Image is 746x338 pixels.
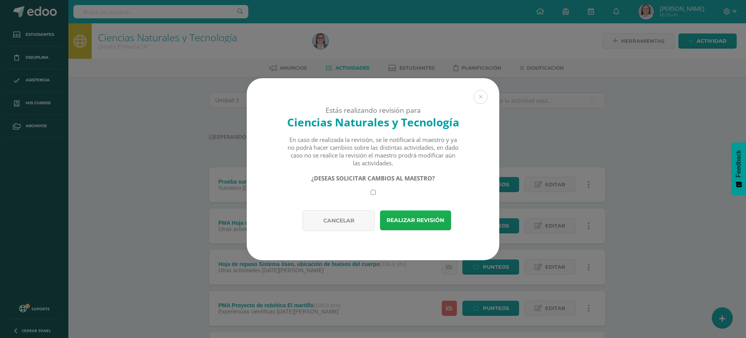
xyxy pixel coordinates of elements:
button: Cancelar [303,210,375,231]
span: Feedback [735,150,742,177]
strong: Ciencias Naturales y Tecnología [287,115,459,130]
input: Require changes [371,190,376,195]
strong: ¿DESEAS SOLICITAR CAMBIOS AL MAESTRO? [311,174,435,182]
div: En caso de realizada la revisión, se le notificará al maestro y ya no podrá hacer cambios sobre l... [287,136,459,167]
button: Close (Esc) [474,90,488,104]
button: Feedback - Mostrar encuesta [731,142,746,195]
div: Estás realizando revisión para [260,105,486,115]
button: Realizar revisión [380,210,451,230]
